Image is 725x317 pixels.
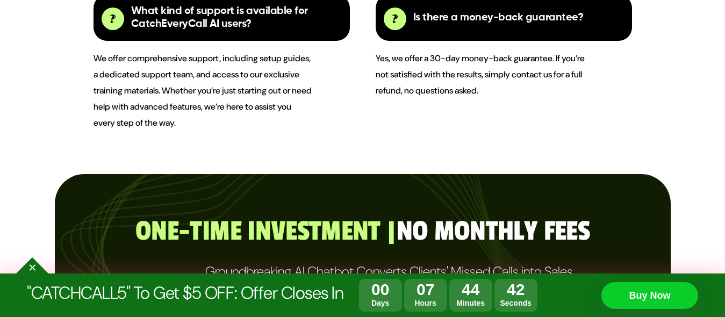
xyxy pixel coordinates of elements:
span: Days [359,299,402,307]
span: 4 [507,280,516,298]
span: 0 [417,280,426,298]
div: Yes, we offer a 30-day money-back guarantee. If you’re not satisfied with the results, simply con... [376,45,632,99]
a: Buy Now [601,282,698,309]
span: Hours [404,299,447,307]
div: We offer comprehensive support, including setup guides, a dedicated support team, and access to o... [94,45,350,131]
span: 2 [516,280,525,298]
span: Q: [384,8,406,30]
span: One-Time Investment | [135,215,397,248]
h2: No Monthly Fees [119,214,606,249]
span: Seconds [494,299,537,307]
span: 0 [381,280,390,298]
span: Q: [102,8,124,30]
span: 4 [471,280,480,298]
p: Groundbreaking AI Chatbot Converts Clients' Missed Calls into Sales [119,262,606,281]
span: 4 [462,280,471,298]
span: "CATCHCALL5" To Get $5 OFF: Offer Closes In [27,282,343,304]
span: Minutes [449,299,492,307]
span: 7 [426,280,435,298]
span: 0 [371,280,381,298]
